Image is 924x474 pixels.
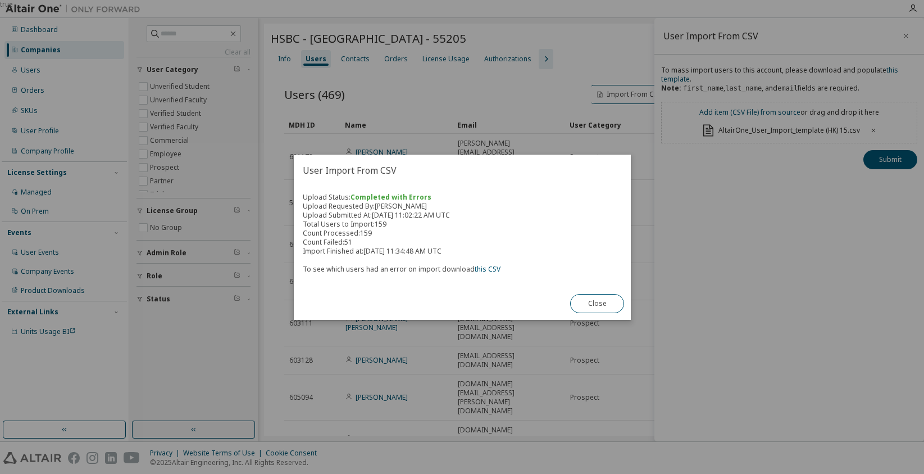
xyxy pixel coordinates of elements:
h2: User Import From CSV [294,155,631,186]
span: Import Finished at: [DATE] 11:34:48 AM UTC [303,246,441,256]
a: this CSV [475,264,500,274]
div: Upload Status: Upload Requested By: [PERSON_NAME] Upload Submitted At: [DATE] 11:02:22 AM UTC Tot... [303,193,622,274]
span: To see which users had an error on import download [303,264,500,274]
button: Close [570,294,624,313]
span: Completed with Errors [351,192,431,202]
